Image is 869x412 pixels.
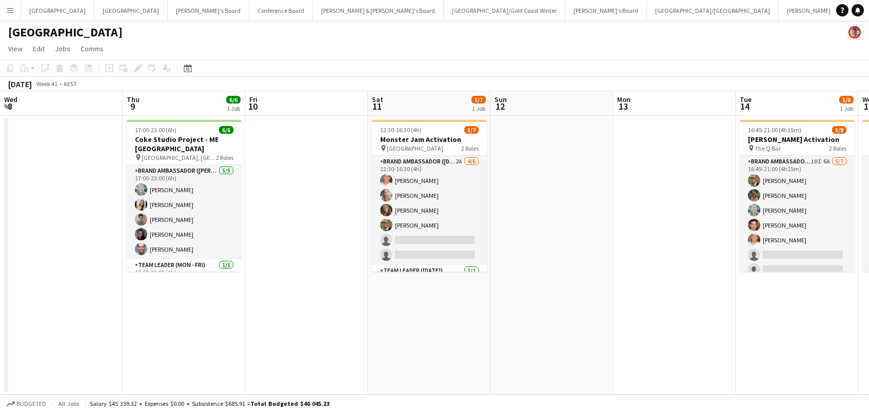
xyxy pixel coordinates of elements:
[248,100,258,112] span: 10
[313,1,444,20] button: [PERSON_NAME] & [PERSON_NAME]'s Board
[370,100,383,112] span: 11
[55,44,70,53] span: Jobs
[21,1,94,20] button: [GEOGRAPHIC_DATA]
[250,400,329,407] span: Total Budgeted $46 045.23
[829,145,846,152] span: 2 Roles
[34,80,60,88] span: Week 41
[464,126,479,134] span: 5/7
[495,95,507,104] span: Sun
[848,26,861,38] app-user-avatar: Victoria Hunt
[372,265,487,300] app-card-role: Team Leader ([DATE])1/1
[740,156,855,280] app-card-role: Brand Ambassador ([PERSON_NAME])10I6A5/716:45-21:00 (4h15m)[PERSON_NAME][PERSON_NAME][PERSON_NAME...
[216,154,233,161] span: 2 Roles
[617,95,630,104] span: Mon
[387,145,443,152] span: [GEOGRAPHIC_DATA]
[168,1,249,20] button: [PERSON_NAME]'s Board
[755,145,781,152] span: The Q Bar
[249,1,313,20] button: Conference Board
[127,165,242,259] app-card-role: Brand Ambassador ([PERSON_NAME])5/517:00-23:00 (6h)[PERSON_NAME][PERSON_NAME][PERSON_NAME][PERSON...
[56,400,81,407] span: All jobs
[127,120,242,272] app-job-card: 17:00-23:00 (6h)6/6Coke Studio Project - ME [GEOGRAPHIC_DATA] [GEOGRAPHIC_DATA], [GEOGRAPHIC_DATA...
[127,135,242,153] h3: Coke Studio Project - ME [GEOGRAPHIC_DATA]
[90,400,329,407] div: Salary $45 359.32 + Expenses $0.00 + Subsistence $685.91 =
[647,1,779,20] button: [GEOGRAPHIC_DATA]/[GEOGRAPHIC_DATA]
[127,95,140,104] span: Thu
[748,126,801,134] span: 16:45-21:00 (4h15m)
[832,126,846,134] span: 5/8
[51,42,74,55] a: Jobs
[616,100,630,112] span: 13
[3,100,17,112] span: 8
[16,400,46,407] span: Budgeted
[472,105,485,112] div: 1 Job
[372,156,487,265] app-card-role: Brand Ambassador ([DATE])2A4/612:30-16:30 (4h)[PERSON_NAME][PERSON_NAME][PERSON_NAME][PERSON_NAME]
[135,126,176,134] span: 17:00-23:00 (6h)
[740,95,752,104] span: Tue
[8,44,23,53] span: View
[29,42,49,55] a: Edit
[5,398,48,409] button: Budgeted
[740,135,855,144] h3: [PERSON_NAME] Activation
[219,126,233,134] span: 6/6
[76,42,108,55] a: Comms
[565,1,647,20] button: [PERSON_NAME]'s Board
[33,44,45,53] span: Edit
[471,96,486,104] span: 5/7
[8,79,32,89] div: [DATE]
[444,1,565,20] button: [GEOGRAPHIC_DATA]/Gold Coast Winter
[461,145,479,152] span: 2 Roles
[226,96,241,104] span: 6/6
[4,42,27,55] a: View
[840,105,853,112] div: 1 Job
[249,95,258,104] span: Fri
[372,135,487,144] h3: Monster Jam Activation
[64,80,77,88] div: AEST
[8,25,123,40] h1: [GEOGRAPHIC_DATA]
[493,100,507,112] span: 12
[380,126,422,134] span: 12:30-16:30 (4h)
[738,100,752,112] span: 14
[839,96,854,104] span: 5/8
[127,259,242,294] app-card-role: Team Leader (Mon - Fri)1/117:00-23:00 (6h)
[142,154,216,161] span: [GEOGRAPHIC_DATA], [GEOGRAPHIC_DATA]
[94,1,168,20] button: [GEOGRAPHIC_DATA]
[227,105,240,112] div: 1 Job
[740,120,855,272] app-job-card: 16:45-21:00 (4h15m)5/8[PERSON_NAME] Activation The Q Bar2 RolesBrand Ambassador ([PERSON_NAME])10...
[372,95,383,104] span: Sat
[372,120,487,272] app-job-card: 12:30-16:30 (4h)5/7Monster Jam Activation [GEOGRAPHIC_DATA]2 RolesBrand Ambassador ([DATE])2A4/61...
[81,44,104,53] span: Comms
[125,100,140,112] span: 9
[4,95,17,104] span: Wed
